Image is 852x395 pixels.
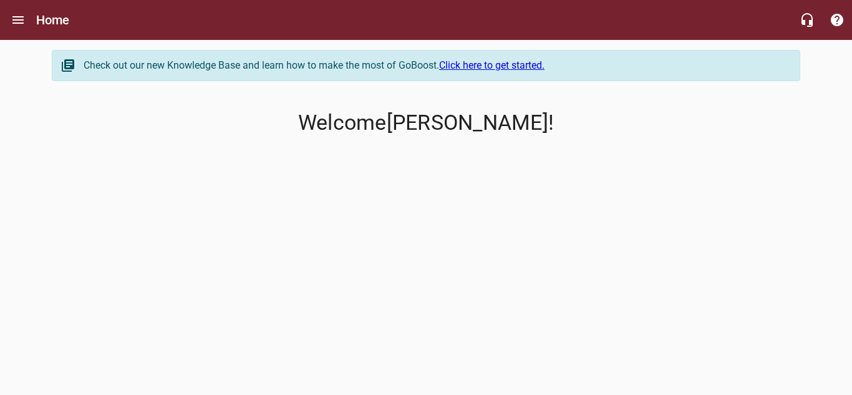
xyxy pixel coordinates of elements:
button: Live Chat [792,5,822,35]
button: Support Portal [822,5,852,35]
button: Open drawer [3,5,33,35]
div: Check out our new Knowledge Base and learn how to make the most of GoBoost. [84,58,787,73]
p: Welcome [PERSON_NAME] ! [52,110,800,135]
a: Click here to get started. [439,59,545,71]
h6: Home [36,10,70,30]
